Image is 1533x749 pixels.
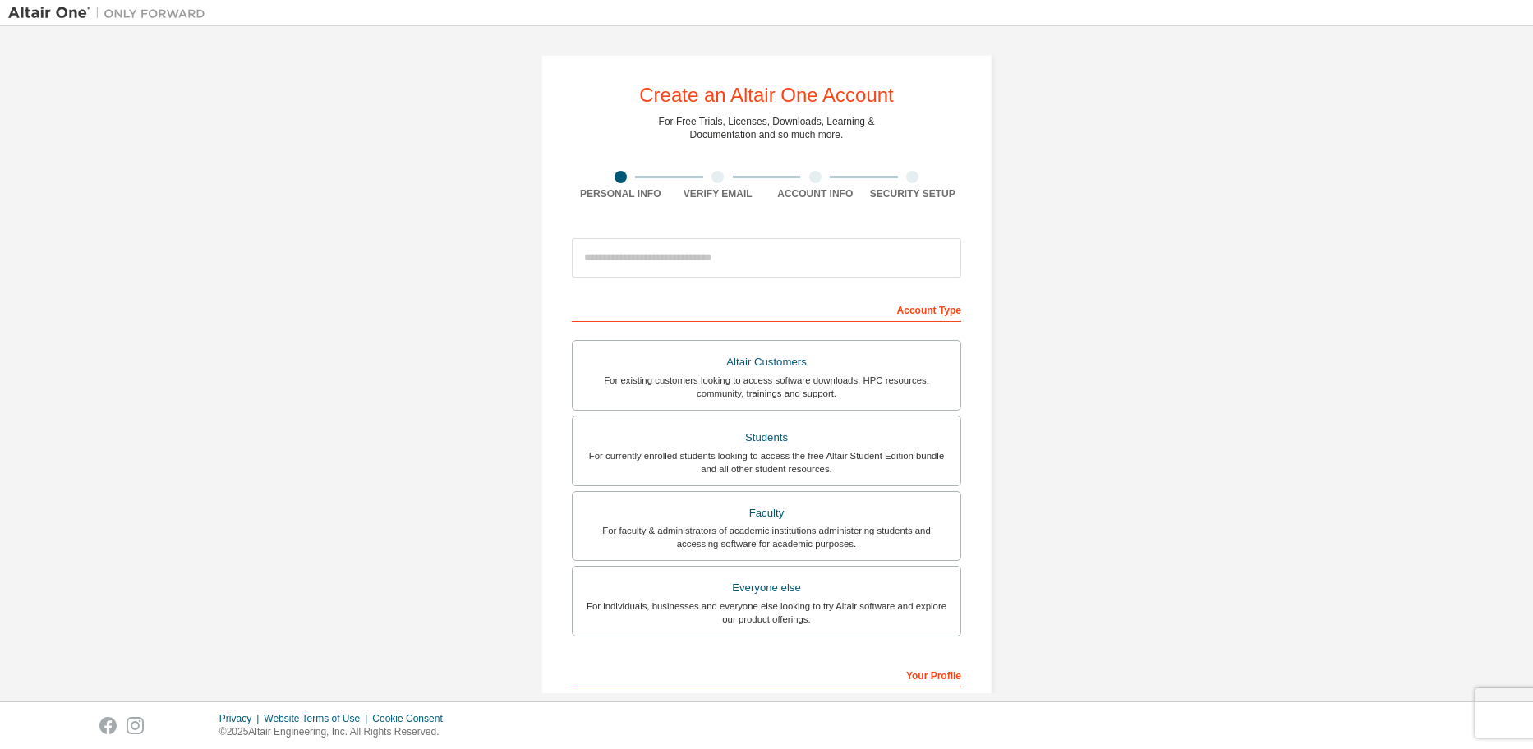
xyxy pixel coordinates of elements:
[766,187,864,200] div: Account Info
[864,187,962,200] div: Security Setup
[659,115,875,141] div: For Free Trials, Licenses, Downloads, Learning & Documentation and so much more.
[372,712,452,725] div: Cookie Consent
[582,502,951,525] div: Faculty
[127,717,144,734] img: instagram.svg
[8,5,214,21] img: Altair One
[219,725,453,739] p: © 2025 Altair Engineering, Inc. All Rights Reserved.
[582,426,951,449] div: Students
[99,717,117,734] img: facebook.svg
[582,351,951,374] div: Altair Customers
[572,187,670,200] div: Personal Info
[572,661,961,687] div: Your Profile
[264,712,372,725] div: Website Terms of Use
[639,85,894,105] div: Create an Altair One Account
[582,577,951,600] div: Everyone else
[582,524,951,550] div: For faculty & administrators of academic institutions administering students and accessing softwa...
[582,600,951,626] div: For individuals, businesses and everyone else looking to try Altair software and explore our prod...
[582,374,951,400] div: For existing customers looking to access software downloads, HPC resources, community, trainings ...
[670,187,767,200] div: Verify Email
[572,296,961,322] div: Account Type
[582,449,951,476] div: For currently enrolled students looking to access the free Altair Student Edition bundle and all ...
[219,712,264,725] div: Privacy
